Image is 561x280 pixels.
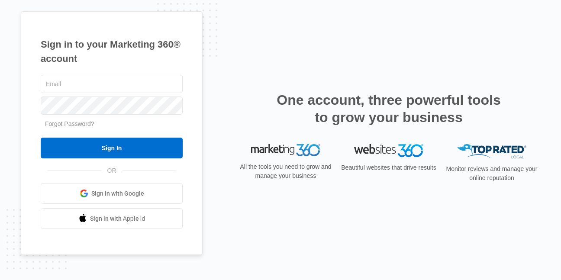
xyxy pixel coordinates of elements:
img: Top Rated Local [457,144,526,158]
h1: Sign in to your Marketing 360® account [41,37,183,66]
a: Sign in with Apple Id [41,208,183,229]
span: OR [101,166,123,175]
span: Sign in with Apple Id [90,214,145,223]
img: Websites 360 [354,144,423,157]
a: Forgot Password? [45,120,94,127]
a: Sign in with Google [41,183,183,204]
img: Marketing 360 [251,144,320,156]
h2: One account, three powerful tools to grow your business [274,91,503,126]
p: Beautiful websites that drive results [340,163,437,172]
input: Email [41,75,183,93]
input: Sign In [41,138,183,158]
p: All the tools you need to grow and manage your business [237,162,334,180]
p: Monitor reviews and manage your online reputation [443,164,540,183]
span: Sign in with Google [91,189,144,198]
